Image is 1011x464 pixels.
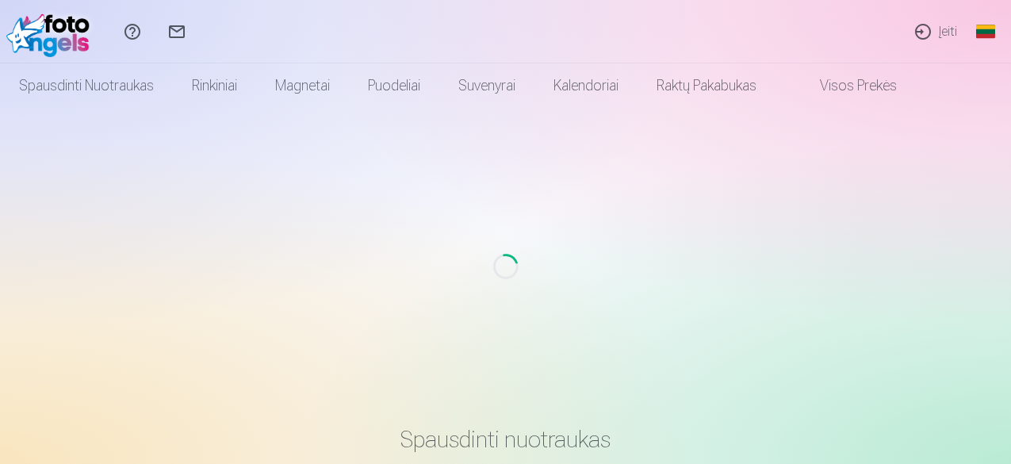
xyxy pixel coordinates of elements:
a: Magnetai [256,63,349,108]
a: Kalendoriai [534,63,638,108]
a: Rinkiniai [173,63,256,108]
a: Raktų pakabukas [638,63,775,108]
h3: Spausdinti nuotraukas [43,425,969,454]
a: Puodeliai [349,63,439,108]
a: Suvenyrai [439,63,534,108]
img: /fa2 [6,6,98,57]
a: Visos prekės [775,63,916,108]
